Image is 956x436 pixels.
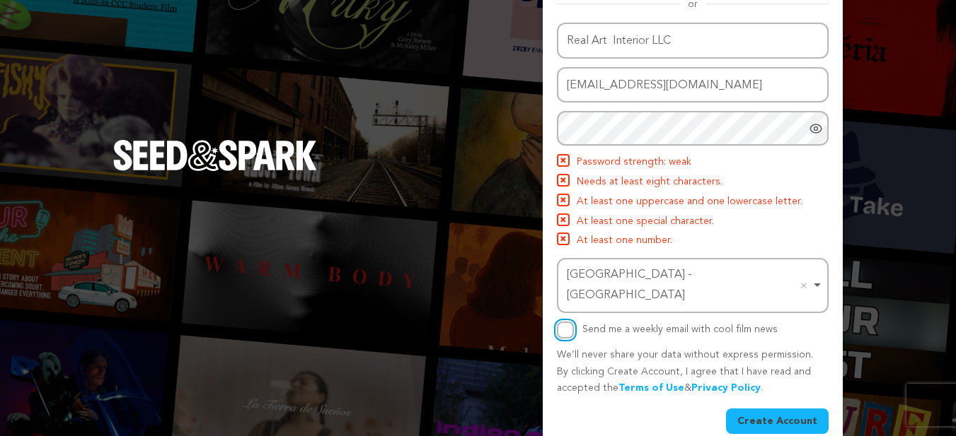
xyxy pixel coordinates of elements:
[582,324,778,334] label: Send me a weekly email with cool film news
[809,122,823,136] a: Show password as plain text. Warning: this will display your password on the screen.
[577,232,672,249] span: At least one number.
[558,155,568,165] img: Seed&Spark Icon
[618,383,684,393] a: Terms of Use
[558,195,568,205] img: Seed&Spark Icon
[113,140,317,171] img: Seed&Spark Logo
[558,234,568,244] img: Seed&Spark Icon
[726,408,829,434] button: Create Account
[577,213,714,230] span: At least one special character.
[557,23,829,59] input: Name
[577,194,802,211] span: At least one uppercase and one lowercase letter.
[113,140,317,199] a: Seed&Spark Homepage
[797,278,811,293] button: Remove item: 'ChIJRcbZaklDXz4RYlEphFBu5r0'
[567,265,810,306] div: [GEOGRAPHIC_DATA] - [GEOGRAPHIC_DATA]
[557,67,829,103] input: Email address
[558,215,568,225] img: Seed&Spark Icon
[577,154,691,171] span: Password strength: weak
[557,347,829,397] p: We’ll never share your data without express permission. By clicking Create Account, I agree that ...
[691,383,761,393] a: Privacy Policy
[558,175,568,185] img: Seed&Spark Icon
[577,174,722,191] span: Needs at least eight characters.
